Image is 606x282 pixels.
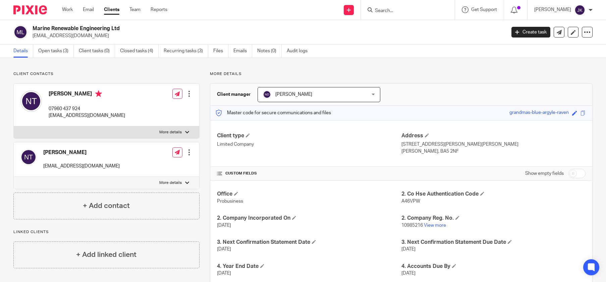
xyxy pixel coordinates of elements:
[129,6,141,13] a: Team
[13,25,27,39] img: svg%3E
[574,5,585,15] img: svg%3E
[76,250,136,260] h4: + Add linked client
[215,110,331,116] p: Master code for secure communications and files
[401,223,423,228] span: 10985216
[83,201,130,211] h4: + Add contact
[287,45,313,58] a: Audit logs
[20,149,37,165] img: svg%3E
[13,229,200,235] p: Linked clients
[525,170,564,177] label: Show empty fields
[401,191,586,198] h4: 2. Co Hse Authentication Code
[217,263,401,270] h4: 4. Year End Date
[213,45,228,58] a: Files
[401,239,586,246] h4: 3. Next Confirmation Statement Due Date
[49,105,125,112] p: 07960 437 924
[151,6,167,13] a: Reports
[159,180,182,186] p: More details
[95,90,102,97] i: Primary
[217,223,231,228] span: [DATE]
[49,112,125,119] p: [EMAIL_ADDRESS][DOMAIN_NAME]
[511,27,550,38] a: Create task
[43,163,120,169] p: [EMAIL_ADDRESS][DOMAIN_NAME]
[13,45,33,58] a: Details
[217,271,231,276] span: [DATE]
[401,141,586,148] p: [STREET_ADDRESS][PERSON_NAME][PERSON_NAME]
[217,91,251,98] h3: Client manager
[13,71,200,77] p: Client contacts
[38,45,74,58] a: Open tasks (3)
[79,45,115,58] a: Client tasks (0)
[534,6,571,13] p: [PERSON_NAME]
[33,32,501,39] p: [EMAIL_ADDRESS][DOMAIN_NAME]
[120,45,159,58] a: Closed tasks (4)
[217,171,401,176] h4: CUSTOM FIELDS
[509,109,569,117] div: grandmas-blue-argyle-raven
[401,263,586,270] h4: 4. Accounts Due By
[257,45,282,58] a: Notes (0)
[49,90,125,99] h4: [PERSON_NAME]
[401,247,416,252] span: [DATE]
[233,45,252,58] a: Emails
[210,71,593,77] p: More details
[217,215,401,222] h4: 2. Company Incorporated On
[471,7,497,12] span: Get Support
[217,132,401,139] h4: Client type
[374,8,435,14] input: Search
[263,90,271,98] img: svg%3E
[62,6,73,13] a: Work
[217,247,231,252] span: [DATE]
[104,6,119,13] a: Clients
[401,271,416,276] span: [DATE]
[13,5,47,14] img: Pixie
[20,90,42,112] img: svg%3E
[424,223,446,228] a: View more
[401,132,586,139] h4: Address
[83,6,94,13] a: Email
[159,130,182,135] p: More details
[401,215,586,222] h4: 2. Company Reg. No.
[401,199,420,204] span: A46VPW
[217,141,401,148] p: Limited Company
[217,239,401,246] h4: 3. Next Confirmation Statement Date
[217,199,243,204] span: Probusiness
[217,191,401,198] h4: Office
[43,149,120,156] h4: [PERSON_NAME]
[164,45,208,58] a: Recurring tasks (3)
[401,148,586,155] p: [PERSON_NAME], BA5 2NF
[275,92,312,97] span: [PERSON_NAME]
[33,25,407,32] h2: Marine Renewable Engineering Ltd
